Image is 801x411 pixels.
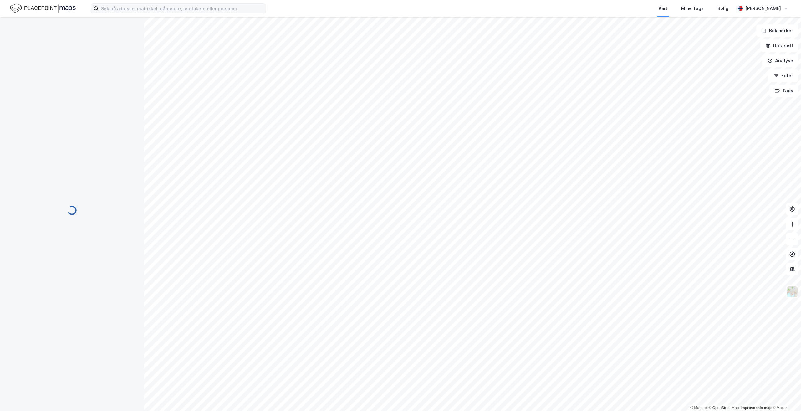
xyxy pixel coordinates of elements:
img: logo.f888ab2527a4732fd821a326f86c7f29.svg [10,3,76,14]
img: Z [786,286,798,298]
input: Søk på adresse, matrikkel, gårdeiere, leietakere eller personer [99,4,266,13]
iframe: Chat Widget [770,381,801,411]
div: Mine Tags [681,5,704,12]
div: Bolig [717,5,728,12]
div: Kontrollprogram for chat [770,381,801,411]
button: Bokmerker [756,24,798,37]
div: Kart [659,5,667,12]
a: Improve this map [741,406,772,410]
button: Tags [769,85,798,97]
a: OpenStreetMap [709,406,739,410]
button: Filter [768,69,798,82]
button: Datasett [760,39,798,52]
img: spinner.a6d8c91a73a9ac5275cf975e30b51cfb.svg [67,205,77,215]
div: [PERSON_NAME] [745,5,781,12]
a: Mapbox [690,406,707,410]
button: Analyse [762,54,798,67]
